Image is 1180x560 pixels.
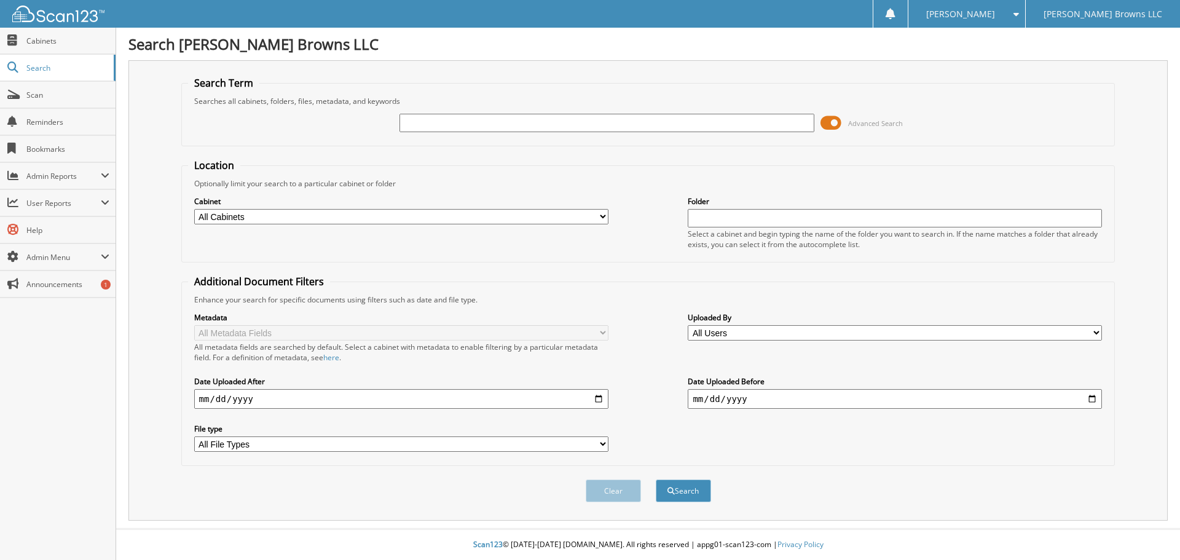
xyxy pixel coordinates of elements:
[688,389,1102,409] input: end
[473,539,503,550] span: Scan123
[116,530,1180,560] div: © [DATE]-[DATE] [DOMAIN_NAME]. All rights reserved | appg01-scan123-com |
[926,10,995,18] span: [PERSON_NAME]
[777,539,824,550] a: Privacy Policy
[26,198,101,208] span: User Reports
[188,159,240,172] legend: Location
[1119,501,1180,560] iframe: Chat Widget
[194,342,608,363] div: All metadata fields are searched by default. Select a cabinet with metadata to enable filtering b...
[194,424,608,434] label: File type
[26,144,109,154] span: Bookmarks
[194,376,608,387] label: Date Uploaded After
[26,36,109,46] span: Cabinets
[26,63,108,73] span: Search
[26,117,109,127] span: Reminders
[188,275,330,288] legend: Additional Document Filters
[26,279,109,290] span: Announcements
[188,294,1109,305] div: Enhance your search for specific documents using filters such as date and file type.
[101,280,111,290] div: 1
[194,312,608,323] label: Metadata
[656,479,711,502] button: Search
[188,96,1109,106] div: Searches all cabinets, folders, files, metadata, and keywords
[188,178,1109,189] div: Optionally limit your search to a particular cabinet or folder
[26,90,109,100] span: Scan
[586,479,641,502] button: Clear
[323,352,339,363] a: here
[688,376,1102,387] label: Date Uploaded Before
[26,252,101,262] span: Admin Menu
[194,196,608,207] label: Cabinet
[128,34,1168,54] h1: Search [PERSON_NAME] Browns LLC
[688,196,1102,207] label: Folder
[26,225,109,235] span: Help
[12,6,104,22] img: scan123-logo-white.svg
[848,119,903,128] span: Advanced Search
[194,389,608,409] input: start
[26,171,101,181] span: Admin Reports
[688,312,1102,323] label: Uploaded By
[188,76,259,90] legend: Search Term
[688,229,1102,250] div: Select a cabinet and begin typing the name of the folder you want to search in. If the name match...
[1044,10,1162,18] span: [PERSON_NAME] Browns LLC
